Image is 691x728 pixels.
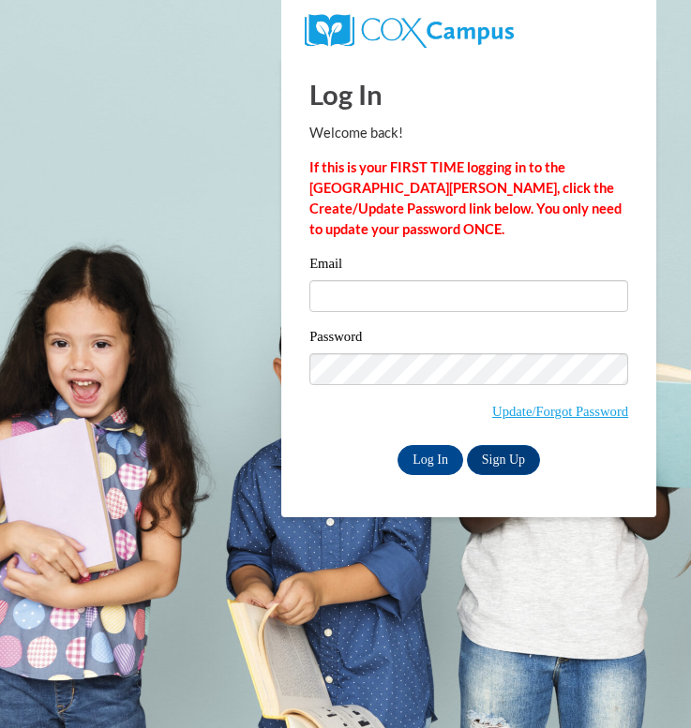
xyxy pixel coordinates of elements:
p: Welcome back! [309,123,628,143]
label: Password [309,330,628,349]
strong: If this is your FIRST TIME logging in to the [GEOGRAPHIC_DATA][PERSON_NAME], click the Create/Upd... [309,159,622,237]
label: Email [309,257,628,275]
a: COX Campus [305,22,514,37]
input: Log In [398,445,463,475]
a: Update/Forgot Password [492,404,628,419]
img: COX Campus [305,14,514,48]
h1: Log In [309,75,628,113]
a: Sign Up [467,445,540,475]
